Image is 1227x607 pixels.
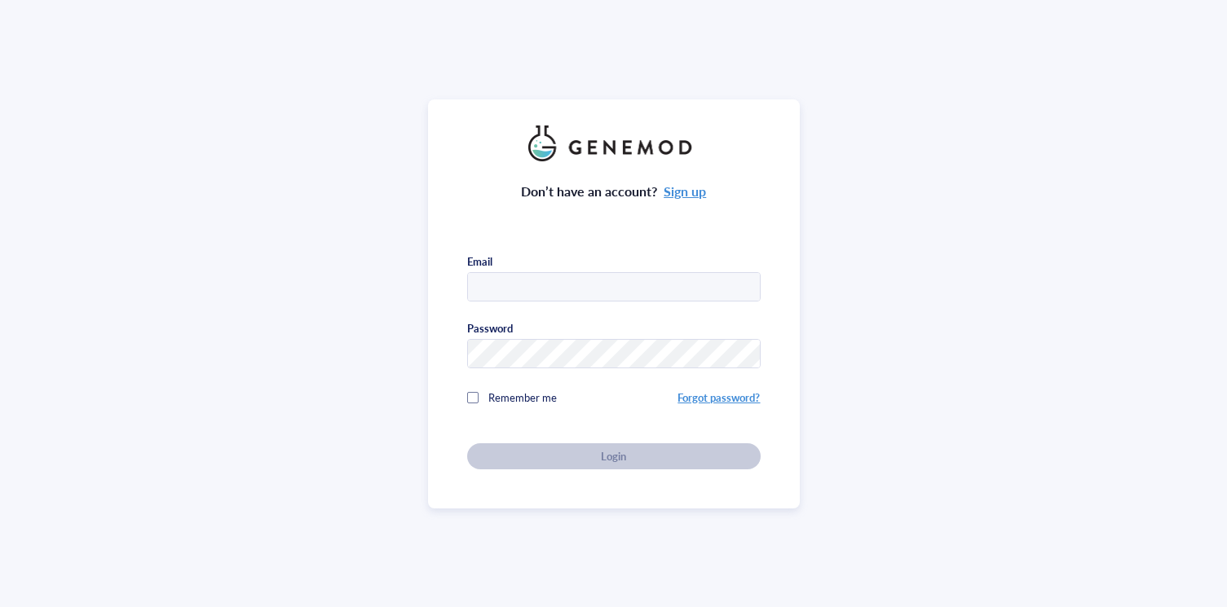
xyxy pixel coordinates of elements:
span: Remember me [488,389,557,405]
div: Password [467,321,513,336]
div: Email [467,254,492,269]
a: Forgot password? [677,389,760,405]
a: Sign up [664,182,706,200]
img: genemod_logo_light-BcqUzbGq.png [528,125,700,161]
div: Don’t have an account? [521,181,707,202]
